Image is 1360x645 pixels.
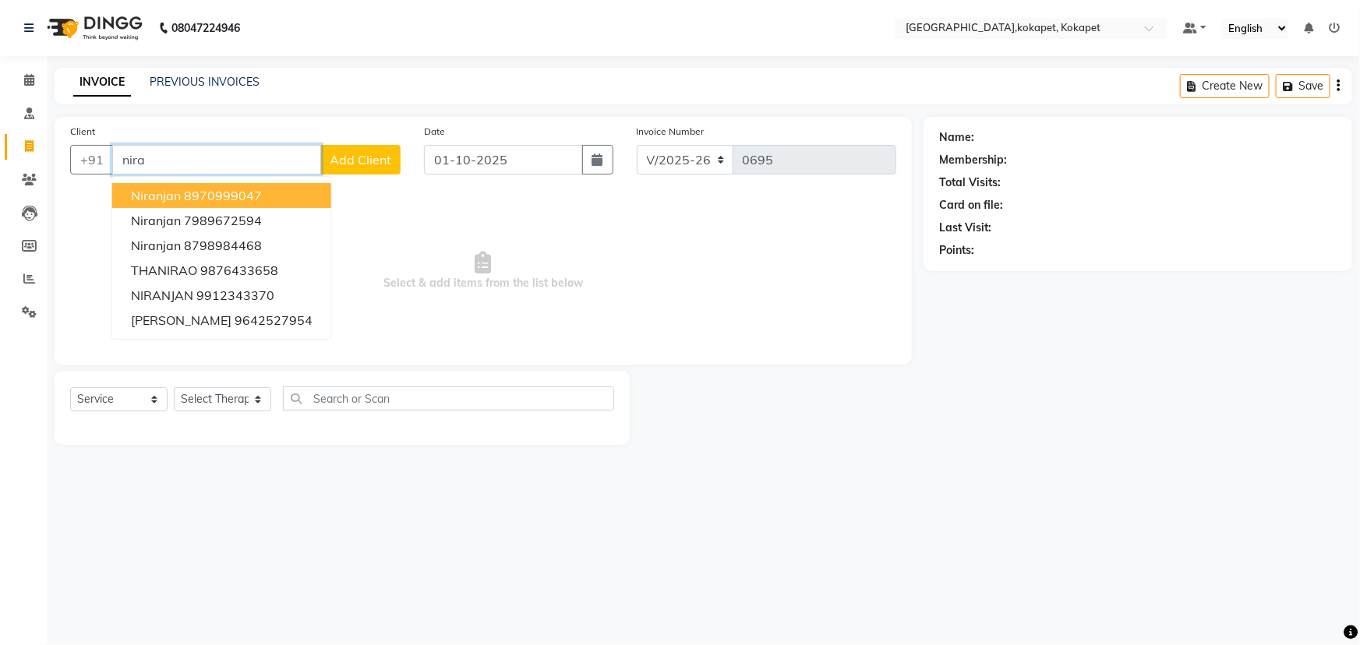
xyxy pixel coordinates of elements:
a: INVOICE [73,69,131,97]
a: PREVIOUS INVOICES [150,75,260,89]
span: THANIRAO [131,263,197,278]
ngb-highlight: 9642527954 [235,312,313,328]
button: Add Client [320,145,401,174]
span: niranjan [131,238,181,253]
label: Invoice Number [637,125,705,139]
div: Card on file: [939,197,1003,213]
ngb-highlight: 8798984468 [184,238,262,253]
ngb-highlight: 9912343370 [196,287,274,303]
span: Niranjan [131,188,181,203]
label: Date [424,125,445,139]
span: Select & add items from the list below [70,193,896,349]
span: NIRANJAN [131,287,193,303]
div: Total Visits: [939,174,1001,191]
input: Search by Name/Mobile/Email/Code [112,145,321,174]
ngb-highlight: 7989672594 [184,213,262,228]
input: Search or Scan [283,386,614,411]
span: [PERSON_NAME] [131,312,231,328]
img: logo [40,6,147,50]
label: Client [70,125,95,139]
div: Last Visit: [939,220,991,236]
span: Add Client [330,152,391,167]
button: +91 [70,145,114,174]
div: Name: [939,129,974,146]
button: Save [1276,74,1330,98]
button: Create New [1180,74,1270,98]
ngb-highlight: 9876433658 [200,263,278,278]
div: Membership: [939,152,1007,168]
ngb-highlight: 8970999047 [184,188,262,203]
b: 08047224946 [171,6,240,50]
div: Points: [939,242,974,259]
span: Niranjan [131,213,181,228]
